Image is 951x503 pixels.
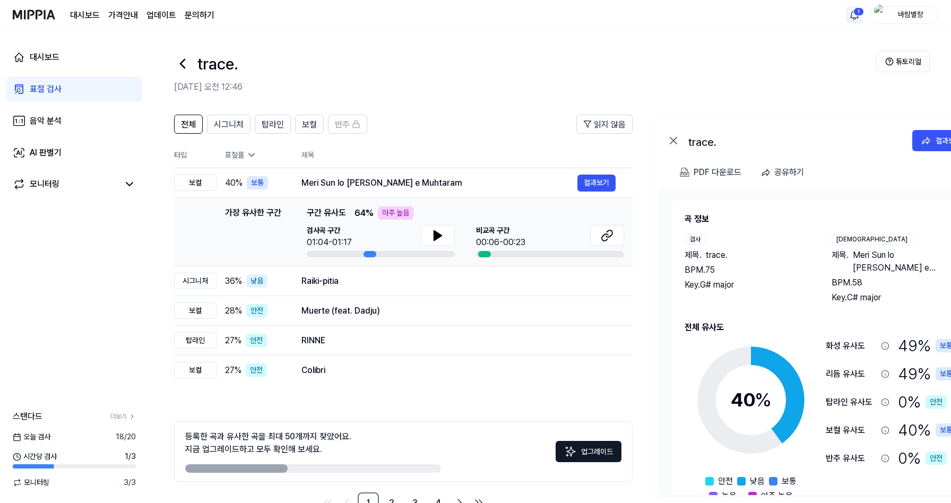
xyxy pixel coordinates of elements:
div: 아주 높음 [378,206,413,220]
button: 읽지 않음 [576,115,633,134]
span: 40 % [225,177,243,189]
div: 40 [731,386,772,414]
span: 28 % [225,305,242,317]
div: 0 % [898,390,947,414]
div: 등록한 곡과 유사한 곡을 최대 50개까지 찾았어요. 지금 업그레이드하고 모두 확인해 보세요. [185,430,351,456]
span: 64 % [355,207,374,220]
img: PDF Download [680,168,689,177]
img: Help [885,57,894,66]
span: 낮음 [750,475,765,488]
div: 리듬 유사도 [826,368,877,380]
div: 공유하기 [774,166,804,179]
button: 가격안내 [108,9,138,22]
div: 화성 유사도 [826,340,877,352]
div: 보통 [247,176,268,189]
div: 0 % [898,446,947,470]
h2: [DATE] 오전 12:46 [174,81,876,93]
a: 모니터링 [13,178,119,190]
img: profile [874,4,887,25]
div: AI 판별기 [30,146,62,159]
a: 업데이트 [146,9,176,22]
div: 안전 [246,363,267,377]
button: 알림1 [846,6,863,23]
div: 모니터링 [30,178,59,190]
div: 00:06-00:23 [476,236,525,249]
span: 27 % [225,364,241,377]
button: 튜토리얼 [876,51,930,72]
span: 검사곡 구간 [307,225,352,236]
div: 음악 분석 [30,115,62,127]
div: PDF 다운로드 [694,166,741,179]
div: 검사 [685,234,706,245]
span: 3 / 3 [124,477,136,488]
div: 탑라인 [174,332,217,349]
span: 구간 유사도 [307,206,346,220]
a: 문의하기 [185,9,214,22]
button: profile바람별랑 [870,6,938,24]
img: Sparkles [564,445,577,458]
a: 더보기 [110,412,136,421]
div: RINNE [301,334,616,347]
div: 보컬 [174,362,217,378]
div: 탑라인 유사도 [826,396,877,409]
button: 시그니처 [207,115,250,134]
div: [DEMOGRAPHIC_DATA] [832,234,912,245]
button: 업그레이드 [556,441,621,462]
button: PDF 다운로드 [678,162,743,183]
div: 보컬 유사도 [826,424,877,437]
button: 결과보기 [577,175,616,192]
span: 비교곡 구간 [476,225,525,236]
span: 반주 [335,118,350,131]
span: trace. [706,249,728,262]
span: 시간당 검사 [13,451,57,462]
button: 보컬 [295,115,324,134]
a: 음악 분석 [6,108,142,134]
th: 타입 [174,142,217,168]
div: 보컬 [174,175,217,191]
div: Meri Sun lo [PERSON_NAME] e Muhtaram [301,177,577,189]
a: AI 판별기 [6,140,142,166]
span: 스탠다드 [13,410,42,423]
button: 공유하기 [756,162,812,183]
span: 읽지 않음 [594,118,626,131]
button: 반주 [328,115,367,134]
span: 보컬 [302,118,317,131]
span: % [755,388,772,411]
div: 가장 유사한 구간 [225,206,281,257]
div: 1 [853,7,864,16]
span: 높음 [722,490,737,502]
div: Key. G# major [685,279,810,291]
div: 안전 [926,395,947,409]
div: 표절 검사 [30,83,62,96]
a: 표절 검사 [6,76,142,102]
div: 표절률 [225,150,284,161]
div: 바람별랑 [890,8,931,20]
span: 1 / 3 [125,451,136,462]
div: 01:04-01:17 [307,236,352,249]
th: 제목 [301,142,633,168]
button: 탑라인 [255,115,291,134]
div: Muerte (feat. Dadju) [301,305,616,317]
div: BPM. 75 [685,264,810,276]
span: 보통 [782,475,797,488]
div: 보컬 [174,302,217,319]
span: 안전 [718,475,733,488]
div: 낮음 [246,274,267,288]
div: 안전 [246,334,267,347]
span: 36 % [225,275,242,288]
div: 대시보드 [30,51,59,64]
span: 제목 . [685,249,702,262]
span: 아주 높음 [761,490,793,502]
div: Colibri [301,364,616,377]
div: 시그니처 [174,273,217,289]
div: 안전 [246,304,267,317]
h1: trace. [197,52,238,76]
span: 전체 [181,118,196,131]
div: 안전 [926,452,947,465]
div: trace. [688,134,901,147]
div: Raiki-pitia [301,275,616,288]
button: 전체 [174,115,203,134]
span: 18 / 20 [116,431,136,443]
span: 27 % [225,334,241,347]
